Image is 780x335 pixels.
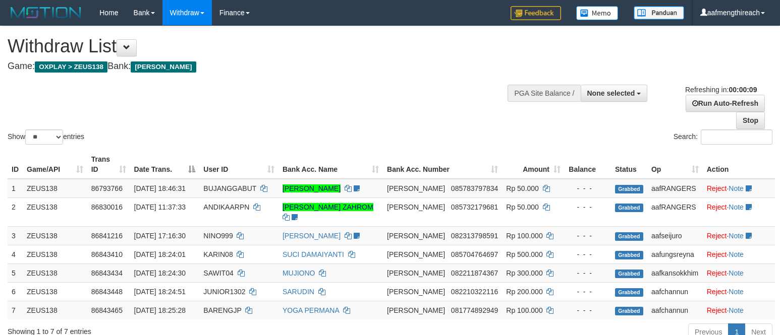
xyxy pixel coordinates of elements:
[701,129,772,145] input: Search:
[569,202,607,212] div: - - -
[283,184,341,192] a: [PERSON_NAME]
[283,306,339,314] a: YOGA PERMANA
[134,184,186,192] span: [DATE] 18:46:31
[615,251,643,259] span: Grabbed
[615,204,643,212] span: Grabbed
[387,288,445,296] span: [PERSON_NAME]
[647,150,703,179] th: Op: activate to sort column ascending
[707,250,727,258] a: Reject
[674,129,772,145] label: Search:
[703,179,775,198] td: ·
[506,306,542,314] span: Rp 100.000
[611,150,647,179] th: Status
[615,307,643,315] span: Grabbed
[506,184,539,192] span: Rp 50.000
[8,5,84,20] img: MOTION_logo.png
[387,203,445,211] span: [PERSON_NAME]
[506,288,542,296] span: Rp 200.000
[707,203,727,211] a: Reject
[134,232,186,240] span: [DATE] 17:16:30
[130,150,200,179] th: Date Trans.: activate to sort column descending
[387,306,445,314] span: [PERSON_NAME]
[703,197,775,226] td: ·
[23,301,87,319] td: ZEUS138
[729,86,757,94] strong: 00:00:09
[569,249,607,259] div: - - -
[581,85,648,102] button: None selected
[23,197,87,226] td: ZEUS138
[283,269,315,277] a: MUJIONO
[134,269,186,277] span: [DATE] 18:24:30
[23,263,87,282] td: ZEUS138
[615,232,643,241] span: Grabbed
[451,269,498,277] span: Copy 082211874367 to clipboard
[91,288,123,296] span: 86843448
[569,305,607,315] div: - - -
[506,232,542,240] span: Rp 100.000
[203,306,241,314] span: BARENGJP
[686,95,765,112] a: Run Auto-Refresh
[283,250,344,258] a: SUCI DAMAIYANTI
[615,185,643,193] span: Grabbed
[565,150,611,179] th: Balance
[8,197,23,226] td: 2
[634,6,684,20] img: panduan.png
[203,184,256,192] span: BUJANGGABUT
[508,85,580,102] div: PGA Site Balance /
[23,282,87,301] td: ZEUS138
[729,232,744,240] a: Note
[647,245,703,263] td: aafungsreyna
[203,203,249,211] span: ANDIKAARPN
[199,150,278,179] th: User ID: activate to sort column ascending
[91,306,123,314] span: 86843465
[703,263,775,282] td: ·
[685,86,757,94] span: Refreshing in:
[703,150,775,179] th: Action
[569,183,607,193] div: - - -
[91,232,123,240] span: 86841216
[387,269,445,277] span: [PERSON_NAME]
[8,179,23,198] td: 1
[283,203,373,211] a: [PERSON_NAME] ZAHROM
[134,203,186,211] span: [DATE] 11:37:33
[576,6,619,20] img: Button%20Memo.svg
[647,197,703,226] td: aafRANGERS
[134,306,186,314] span: [DATE] 18:25:28
[8,36,510,56] h1: Withdraw List
[283,232,341,240] a: [PERSON_NAME]
[647,179,703,198] td: aafRANGERS
[587,89,635,97] span: None selected
[8,61,510,72] h4: Game: Bank:
[647,282,703,301] td: aafchannun
[387,250,445,258] span: [PERSON_NAME]
[203,232,233,240] span: NINO999
[615,270,643,278] span: Grabbed
[615,288,643,297] span: Grabbed
[23,245,87,263] td: ZEUS138
[647,301,703,319] td: aafchannun
[134,288,186,296] span: [DATE] 18:24:51
[203,288,245,296] span: JUNIOR1302
[8,150,23,179] th: ID
[25,129,63,145] select: Showentries
[569,231,607,241] div: - - -
[703,226,775,245] td: ·
[91,184,123,192] span: 86793766
[87,150,130,179] th: Trans ID: activate to sort column ascending
[387,184,445,192] span: [PERSON_NAME]
[8,129,84,145] label: Show entries
[278,150,383,179] th: Bank Acc. Name: activate to sort column ascending
[703,245,775,263] td: ·
[451,232,498,240] span: Copy 082313798591 to clipboard
[134,250,186,258] span: [DATE] 18:24:01
[203,250,233,258] span: KARIN08
[506,250,542,258] span: Rp 500.000
[383,150,502,179] th: Bank Acc. Number: activate to sort column ascending
[91,250,123,258] span: 86843410
[736,112,765,129] a: Stop
[707,184,727,192] a: Reject
[729,288,744,296] a: Note
[23,226,87,245] td: ZEUS138
[451,184,498,192] span: Copy 085783797834 to clipboard
[502,150,565,179] th: Amount: activate to sort column ascending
